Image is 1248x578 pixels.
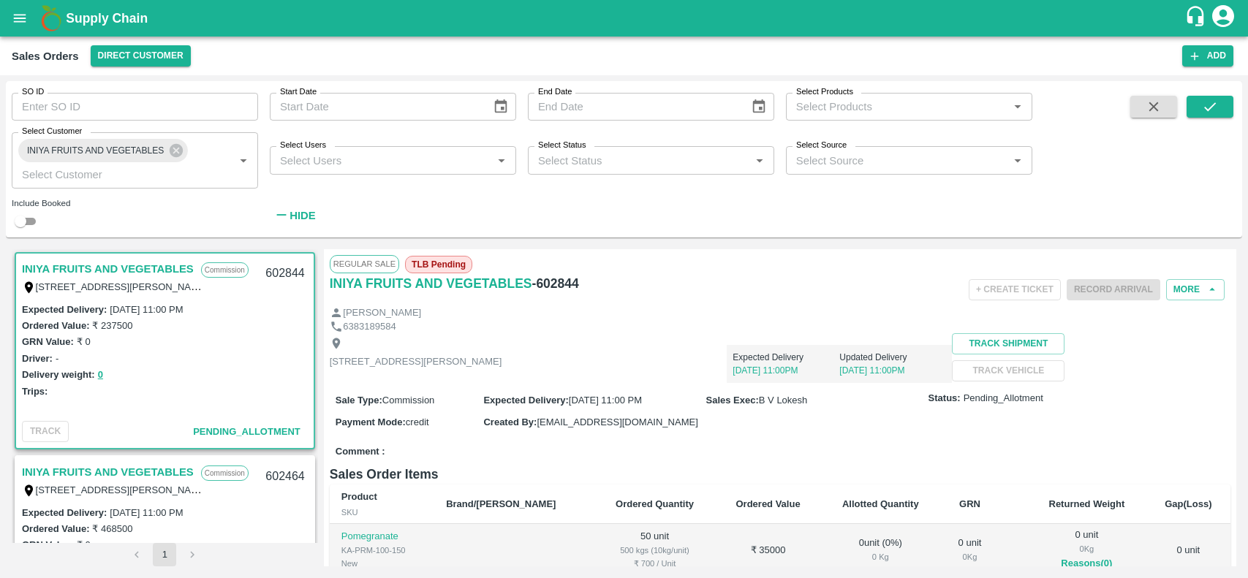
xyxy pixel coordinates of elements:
[153,543,176,566] button: page 1
[406,417,429,427] span: credit
[1008,151,1027,170] button: Open
[405,256,472,273] span: TLB Pending
[532,151,746,170] input: Select Status
[341,491,377,502] b: Product
[839,364,946,377] p: [DATE] 11:00PM
[22,126,82,137] label: Select Customer
[336,395,382,406] label: Sale Type :
[1146,524,1230,577] td: 0 unit
[343,320,396,334] p: 6383189584
[1182,45,1233,66] button: Add
[12,197,258,210] div: Include Booked
[77,539,91,550] label: ₹ 0
[1166,279,1225,300] button: More
[1165,498,1211,509] b: Gap(Loss)
[952,333,1064,354] button: Track Shipment
[330,273,532,294] a: INIYA FRUITS AND VEGETABLES
[22,86,44,98] label: SO ID
[616,498,694,509] b: Ordered Quantity
[22,320,89,331] label: Ordered Value:
[733,351,839,364] p: Expected Delivery
[123,543,206,566] nav: pagination navigation
[3,1,37,35] button: open drawer
[1210,3,1236,34] div: account of current user
[735,498,800,509] b: Ordered Value
[796,140,847,151] label: Select Source
[22,507,107,518] label: Expected Delivery :
[37,4,66,33] img: logo
[1049,498,1125,509] b: Returned Weight
[274,151,488,170] input: Select Users
[12,93,258,121] input: Enter SO ID
[341,557,423,570] div: New
[569,395,642,406] span: [DATE] 11:00 PM
[341,506,423,519] div: SKU
[290,210,315,221] strong: Hide
[1184,5,1210,31] div: customer-support
[22,386,48,397] label: Trips:
[22,353,53,364] label: Driver:
[842,498,919,509] b: Allotted Quantity
[343,306,421,320] p: [PERSON_NAME]
[532,273,579,294] h6: - 602844
[336,445,385,459] label: Comment :
[716,524,821,577] td: ₹ 35000
[22,304,107,315] label: Expected Delivery :
[16,164,211,183] input: Select Customer
[538,86,572,98] label: End Date
[839,351,946,364] p: Updated Delivery
[483,417,537,427] label: Created By :
[1008,97,1027,116] button: Open
[537,417,697,427] span: [EMAIL_ADDRESS][DOMAIN_NAME]
[66,8,1184,28] a: Supply Chain
[22,523,89,534] label: Ordered Value:
[759,395,808,406] span: B V Lokesh
[750,151,769,170] button: Open
[330,355,502,369] p: [STREET_ADDRESS][PERSON_NAME]
[92,523,132,534] label: ₹ 468500
[528,93,739,121] input: End Date
[832,536,929,563] div: 0 unit ( 0 %)
[538,140,586,151] label: Select Status
[193,426,300,437] span: Pending_Allotment
[22,259,194,278] a: INIYA FRUITS AND VEGETABLES
[22,463,194,482] a: INIYA FRUITS AND VEGETABLES
[56,353,58,364] label: -
[22,336,74,347] label: GRN Value:
[22,539,74,550] label: GRN Value:
[18,143,173,159] span: INIYA FRUITS AND VEGETABLES
[336,417,406,427] label: Payment Mode :
[22,369,95,380] label: Delivery weight:
[330,255,399,273] span: Regular Sale
[18,139,188,162] div: INIYA FRUITS AND VEGETABLES
[341,544,423,557] div: KA-PRM-100-150
[270,93,481,121] input: Start Date
[234,151,253,170] button: Open
[790,97,1004,116] input: Select Products
[832,550,929,563] div: 0 Kg
[257,460,313,494] div: 602464
[257,256,313,291] div: 602844
[341,530,423,544] p: Pomegranate
[964,392,1043,406] span: Pending_Allotment
[92,320,132,331] label: ₹ 237500
[1039,555,1135,572] button: Reasons(0)
[1039,542,1135,555] div: 0 Kg
[36,484,208,495] label: [STREET_ADDRESS][PERSON_NAME]
[280,86,317,98] label: Start Date
[733,364,839,377] p: [DATE] 11:00PM
[330,464,1230,484] h6: Sales Order Items
[66,11,148,26] b: Supply Chain
[12,47,79,66] div: Sales Orders
[270,203,319,228] button: Hide
[36,281,208,292] label: [STREET_ADDRESS][PERSON_NAME]
[952,550,988,563] div: 0 Kg
[594,524,715,577] td: 50 unit
[1067,283,1160,294] span: Please dispatch the trip before ending
[77,336,91,347] label: ₹ 0
[745,93,773,121] button: Choose date
[1039,528,1135,572] div: 0 unit
[201,465,249,481] p: Commission
[605,544,703,557] div: 500 kgs (10kg/unit)
[446,498,556,509] b: Brand/[PERSON_NAME]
